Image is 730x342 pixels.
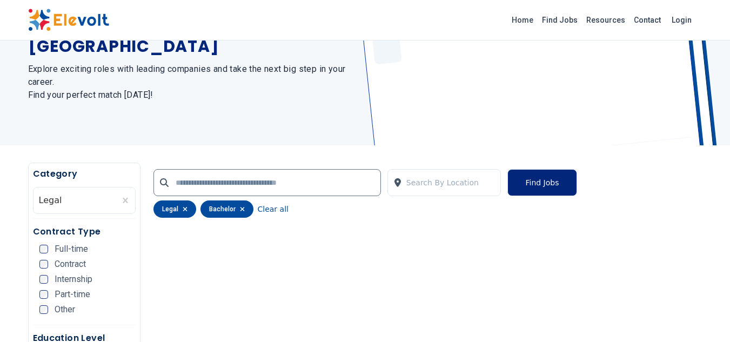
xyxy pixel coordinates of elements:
[629,11,665,29] a: Contact
[55,245,88,253] span: Full-time
[28,9,109,31] img: Elevolt
[676,290,730,342] iframe: Chat Widget
[582,11,629,29] a: Resources
[39,245,48,253] input: Full-time
[55,305,75,314] span: Other
[55,275,92,284] span: Internship
[507,169,577,196] button: Find Jobs
[507,11,538,29] a: Home
[665,9,698,31] a: Login
[39,275,48,284] input: Internship
[55,260,86,269] span: Contract
[39,290,48,299] input: Part-time
[153,200,196,218] div: legal
[39,260,48,269] input: Contract
[55,290,90,299] span: Part-time
[33,225,136,238] h5: Contract Type
[28,17,352,56] h1: The Latest Legal Jobs in [GEOGRAPHIC_DATA]
[538,11,582,29] a: Find Jobs
[28,63,352,102] h2: Explore exciting roles with leading companies and take the next big step in your career. Find you...
[258,200,289,218] button: Clear all
[33,167,136,180] h5: Category
[39,305,48,314] input: Other
[200,200,253,218] div: bachelor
